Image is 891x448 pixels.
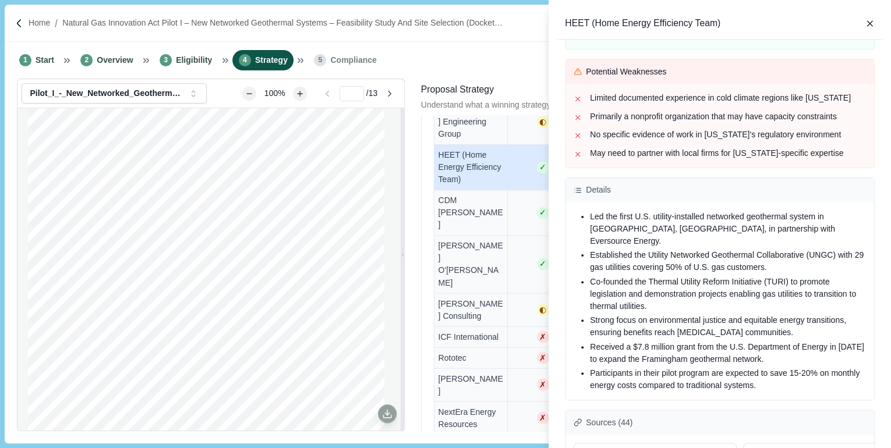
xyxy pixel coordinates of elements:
[590,314,866,339] li: Strong focus on environmental justice and equitable energy transitions, ensuring benefits reach [...
[586,417,632,429] span: Sources ( 44 )
[590,211,866,247] li: Led the first U.S. utility-installed networked geothermal system in [GEOGRAPHIC_DATA], [GEOGRAPHI...
[590,249,866,273] li: Established the Utility Networked Geothermal Collaborative (UNGC) with 29 gas utilities covering ...
[590,147,843,159] p: May need to partner with local firms for [US_STATE]-specific expertise
[586,184,611,196] span: Details
[590,111,836,123] p: Primarily a nonprofit organization that may have capacity constraints
[590,276,866,312] li: Co-founded the Thermal Utility Reform Initiative (TURI) to promote legislation and demonstration ...
[590,92,851,104] p: Limited documented experience in cold climate regions like [US_STATE]
[565,16,720,31] h2: HEET (Home Energy Efficiency Team)
[590,341,866,365] li: Received a $7.8 million grant from the U.S. Department of Energy in [DATE] to expand the Framingh...
[586,66,666,78] span: Potential Weaknesses
[590,129,841,141] p: No specific evidence of work in [US_STATE]'s regulatory environment
[590,367,866,392] li: Participants in their pilot program are expected to save 15-20% on monthly energy costs compared ...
